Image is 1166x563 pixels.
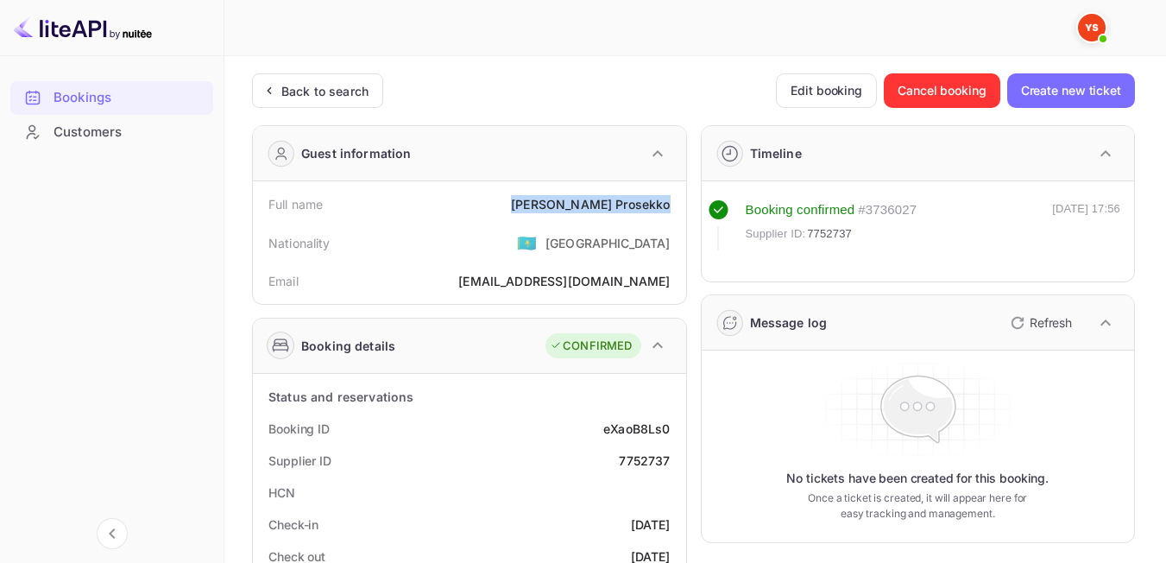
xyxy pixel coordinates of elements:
a: Bookings [10,81,213,113]
div: CONFIRMED [550,338,632,355]
div: HCN [268,484,295,502]
span: United States [517,227,537,258]
div: [DATE] 17:56 [1052,200,1120,250]
button: Edit booking [776,73,877,108]
span: Supplier ID: [746,225,806,243]
div: Bookings [10,81,213,115]
div: [PERSON_NAME] Prosekko [511,195,670,213]
div: Customers [10,116,213,149]
div: Booking ID [268,420,330,438]
div: [DATE] [631,516,671,534]
button: Cancel booking [884,73,1000,108]
div: Nationality [268,234,331,252]
button: Collapse navigation [97,518,128,549]
div: Booking details [301,337,395,355]
div: Customers [54,123,205,142]
span: 7752737 [807,225,852,243]
a: Customers [10,116,213,148]
button: Create new ticket [1007,73,1135,108]
div: Status and reservations [268,388,413,406]
div: Supplier ID [268,452,331,470]
div: Message log [750,313,828,332]
div: Full name [268,195,323,213]
div: Guest information [301,144,412,162]
div: Bookings [54,88,205,108]
p: Refresh [1030,313,1072,332]
div: [GEOGRAPHIC_DATA] [545,234,671,252]
div: # 3736027 [858,200,917,220]
img: LiteAPI logo [14,14,152,41]
img: Yandex Support [1078,14,1106,41]
div: 7752737 [619,452,670,470]
div: [EMAIL_ADDRESS][DOMAIN_NAME] [458,272,670,290]
div: Booking confirmed [746,200,855,220]
div: Timeline [750,144,802,162]
p: Once a ticket is created, it will appear here for easy tracking and management. [803,490,1033,522]
button: Refresh [1000,309,1079,337]
div: Check-in [268,516,318,534]
div: eXaoB8Ls0 [603,420,670,438]
div: Back to search [281,82,369,100]
p: No tickets have been created for this booking. [786,470,1049,487]
div: Email [268,272,299,290]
